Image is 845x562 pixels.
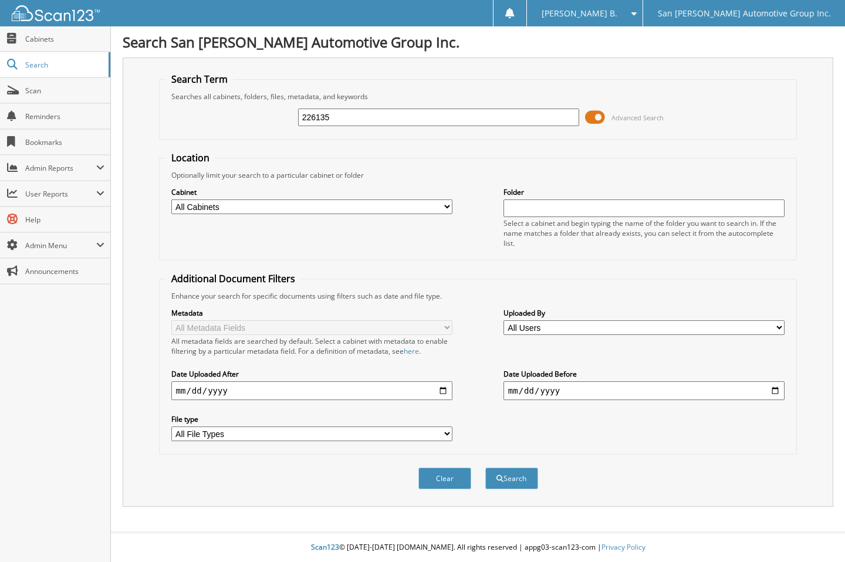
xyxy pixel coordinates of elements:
a: here [404,346,419,356]
legend: Search Term [165,73,234,86]
label: Date Uploaded After [171,369,453,379]
a: Privacy Policy [601,542,645,552]
span: Admin Menu [25,241,96,250]
span: Scan123 [311,542,339,552]
span: Admin Reports [25,163,96,173]
div: Select a cabinet and begin typing the name of the folder you want to search in. If the name match... [503,218,785,248]
h1: Search San [PERSON_NAME] Automotive Group Inc. [123,32,833,52]
span: Search [25,60,103,70]
div: Enhance your search for specific documents using filters such as date and file type. [165,291,791,301]
span: Help [25,215,104,225]
span: Bookmarks [25,137,104,147]
legend: Location [165,151,215,164]
span: [PERSON_NAME] B. [542,10,617,17]
label: File type [171,414,453,424]
span: Advanced Search [611,113,664,122]
img: scan123-logo-white.svg [12,5,100,21]
span: Scan [25,86,104,96]
legend: Additional Document Filters [165,272,301,285]
span: Announcements [25,266,104,276]
div: Optionally limit your search to a particular cabinet or folder [165,170,791,180]
button: Search [485,468,538,489]
div: Searches all cabinets, folders, files, metadata, and keywords [165,92,791,101]
div: All metadata fields are searched by default. Select a cabinet with metadata to enable filtering b... [171,336,453,356]
input: end [503,381,785,400]
label: Cabinet [171,187,453,197]
label: Uploaded By [503,308,785,318]
label: Metadata [171,308,453,318]
span: San [PERSON_NAME] Automotive Group Inc. [658,10,831,17]
span: Cabinets [25,34,104,44]
input: start [171,381,453,400]
div: © [DATE]-[DATE] [DOMAIN_NAME]. All rights reserved | appg03-scan123-com | [111,533,845,562]
iframe: Chat Widget [786,506,845,562]
button: Clear [418,468,471,489]
label: Folder [503,187,785,197]
span: User Reports [25,189,96,199]
label: Date Uploaded Before [503,369,785,379]
span: Reminders [25,111,104,121]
